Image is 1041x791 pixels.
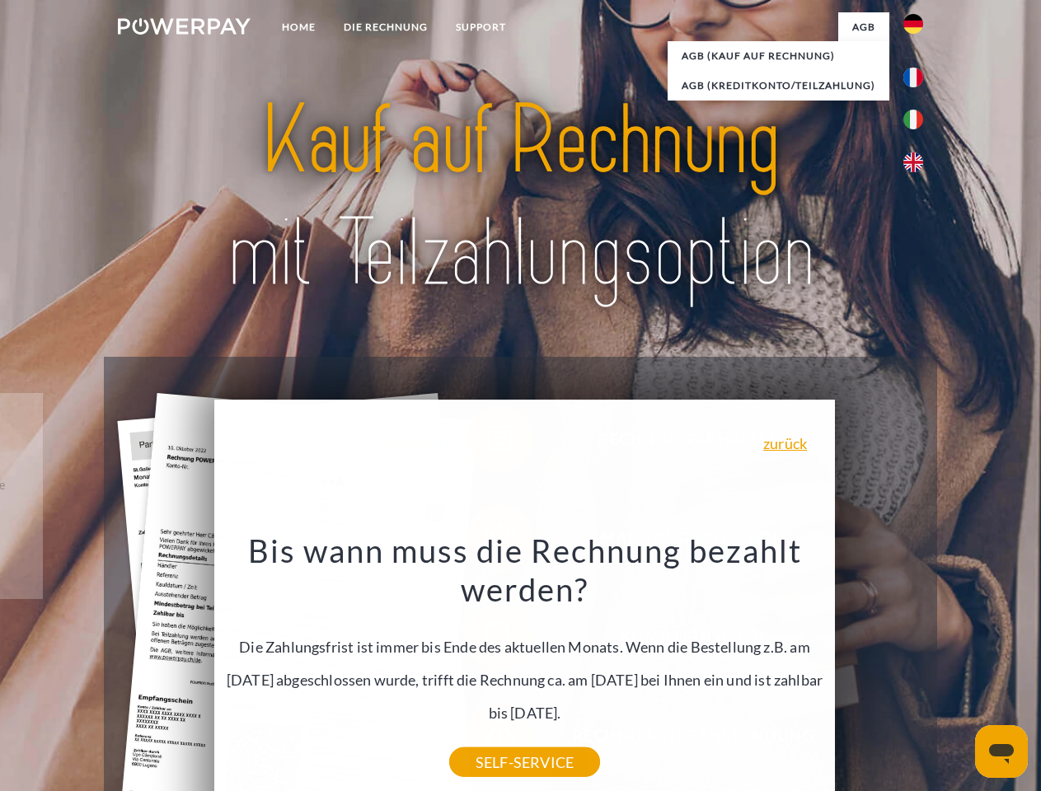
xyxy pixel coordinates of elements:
[224,531,826,610] h3: Bis wann muss die Rechnung bezahlt werden?
[224,531,826,762] div: Die Zahlungsfrist ist immer bis Ende des aktuellen Monats. Wenn die Bestellung z.B. am [DATE] abg...
[442,12,520,42] a: SUPPORT
[330,12,442,42] a: DIE RECHNUNG
[763,436,807,451] a: zurück
[903,14,923,34] img: de
[449,747,600,777] a: SELF-SERVICE
[838,12,889,42] a: agb
[118,18,251,35] img: logo-powerpay-white.svg
[668,41,889,71] a: AGB (Kauf auf Rechnung)
[268,12,330,42] a: Home
[975,725,1028,778] iframe: Schaltfläche zum Öffnen des Messaging-Fensters
[903,68,923,87] img: fr
[903,152,923,172] img: en
[157,79,884,316] img: title-powerpay_de.svg
[668,71,889,101] a: AGB (Kreditkonto/Teilzahlung)
[903,110,923,129] img: it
